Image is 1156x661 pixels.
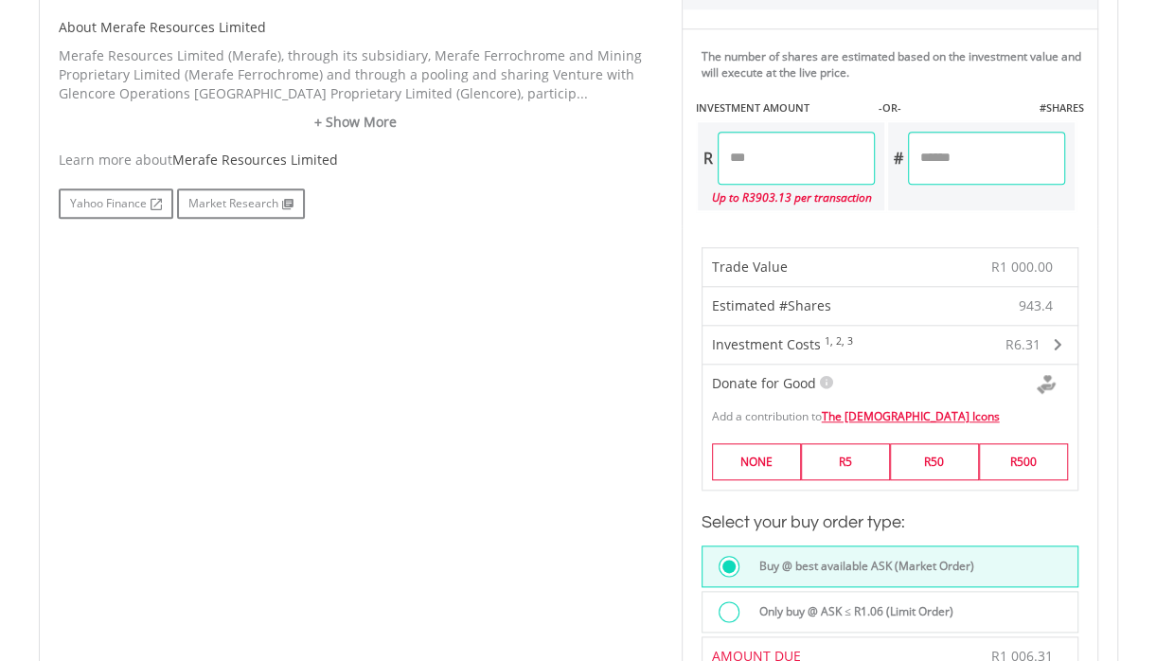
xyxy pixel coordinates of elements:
[172,151,338,169] span: Merafe Resources Limited
[1005,335,1040,353] span: R6.31
[702,509,1078,536] h3: Select your buy order type:
[888,132,908,185] div: #
[1037,375,1056,394] img: Donte For Good
[748,601,953,622] label: Only buy @ ASK ≤ R1.06 (Limit Order)
[59,46,653,103] p: Merafe Resources Limited (Merafe), through its subsidiary, Merafe Ferrochrome and Mining Propriet...
[979,443,1068,480] label: R500
[991,258,1053,276] span: R1 000.00
[890,443,979,480] label: R50
[878,100,900,116] label: -OR-
[59,151,653,170] div: Learn more about
[177,188,305,219] a: Market Research
[698,132,718,185] div: R
[712,296,831,314] span: Estimated #Shares
[59,18,653,37] h5: About Merafe Resources Limited
[712,258,788,276] span: Trade Value
[712,443,801,480] label: NONE
[702,399,1077,424] div: Add a contribution to
[712,374,816,392] span: Donate for Good
[696,100,809,116] label: INVESTMENT AMOUNT
[801,443,890,480] label: R5
[825,334,853,348] sup: 1, 2, 3
[698,185,875,210] div: Up to R3903.13 per transaction
[59,113,653,132] a: + Show More
[748,556,974,577] label: Buy @ best available ASK (Market Order)
[702,48,1090,80] div: The number of shares are estimated based on the investment value and will execute at the live price.
[712,335,821,353] span: Investment Costs
[822,408,1000,424] a: The [DEMOGRAPHIC_DATA] Icons
[59,188,173,219] a: Yahoo Finance
[1039,100,1083,116] label: #SHARES
[1019,296,1053,315] span: 943.4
